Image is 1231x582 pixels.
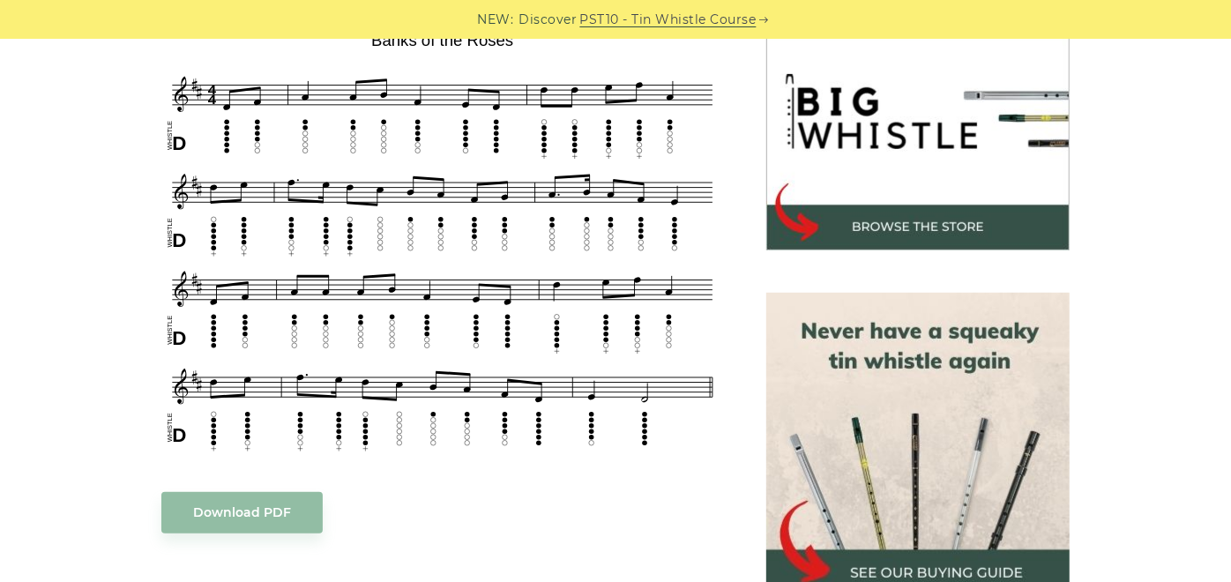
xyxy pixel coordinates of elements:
[580,10,757,30] a: PST10 - Tin Whistle Course
[478,10,514,30] span: NEW:
[519,10,578,30] span: Discover
[161,25,724,456] img: Banks of the Roses Tin Whistle Tab & Sheet Music
[161,492,323,533] a: Download PDF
